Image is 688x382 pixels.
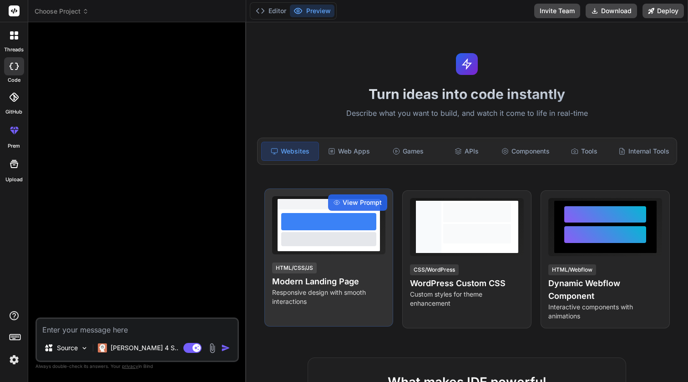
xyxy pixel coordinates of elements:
[410,264,459,275] div: CSS/WordPress
[5,176,23,184] label: Upload
[410,290,524,308] p: Custom styles for theme enhancement
[586,4,637,18] button: Download
[556,142,613,161] div: Tools
[548,264,596,275] div: HTML/Webflow
[261,142,319,161] div: Websites
[272,288,386,306] p: Responsive design with smooth interactions
[8,142,20,150] label: prem
[548,277,662,303] h4: Dynamic Webflow Component
[35,362,239,371] p: Always double-check its answers. Your in Bind
[410,277,524,290] h4: WordPress Custom CSS
[8,76,20,84] label: code
[35,7,89,16] span: Choose Project
[122,363,138,369] span: privacy
[497,142,554,161] div: Components
[252,108,683,119] p: Describe what you want to build, and watch it come to life in real-time
[207,343,218,353] img: attachment
[57,343,78,352] p: Source
[321,142,378,161] div: Web Apps
[272,275,386,288] h4: Modern Landing Page
[221,343,230,352] img: icon
[438,142,495,161] div: APIs
[290,5,334,17] button: Preview
[252,86,683,102] h1: Turn ideas into code instantly
[5,108,22,116] label: GitHub
[81,344,88,352] img: Pick Models
[534,4,580,18] button: Invite Team
[272,263,317,273] div: HTML/CSS/JS
[379,142,436,161] div: Games
[98,343,107,352] img: Claude 4 Sonnet
[642,4,684,18] button: Deploy
[615,142,673,161] div: Internal Tools
[4,46,24,54] label: threads
[111,343,178,352] p: [PERSON_NAME] 4 S..
[548,303,662,321] p: Interactive components with animations
[343,198,382,207] span: View Prompt
[252,5,290,17] button: Editor
[6,352,22,367] img: settings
